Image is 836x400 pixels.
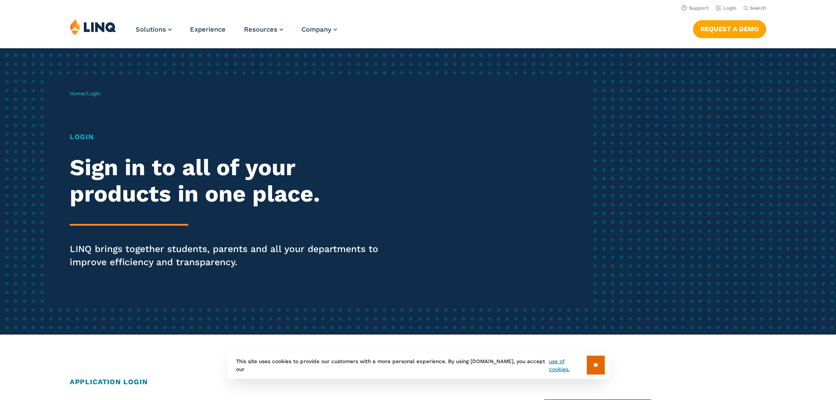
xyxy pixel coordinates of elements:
[227,351,609,379] div: This site uses cookies to provide our customers with a more personal experience. By using [DOMAIN...
[87,90,100,97] span: Login
[750,5,766,11] span: Search
[301,25,331,33] span: Company
[716,5,736,11] a: Login
[70,18,116,35] img: LINQ | K‑12 Software
[70,155,392,207] h2: Sign in to all of your products in one place.
[244,25,277,33] span: Resources
[70,132,392,142] h1: Login
[549,357,586,373] a: use of cookies.
[190,25,226,33] a: Experience
[693,18,766,38] nav: Button Navigation
[136,25,166,33] span: Solutions
[301,25,337,33] a: Company
[743,5,766,11] button: Open Search Bar
[136,25,172,33] a: Solutions
[70,90,85,97] a: Home
[244,25,283,33] a: Resources
[682,5,709,11] a: Support
[693,20,766,38] a: Request a Demo
[136,18,337,47] nav: Primary Navigation
[70,242,392,269] p: LINQ brings together students, parents and all your departments to improve efficiency and transpa...
[70,90,100,97] span: /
